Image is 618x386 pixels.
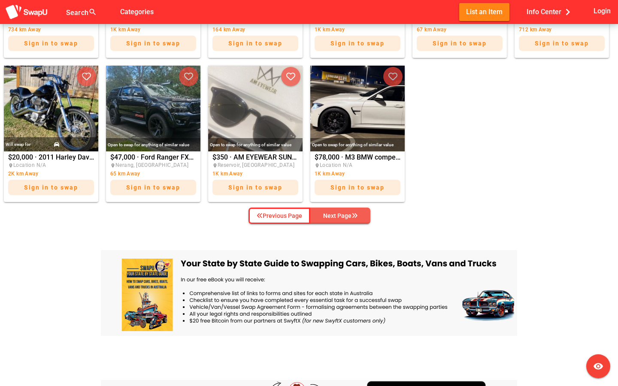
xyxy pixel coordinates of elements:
[6,140,31,149] div: Will swap for
[315,10,400,55] div: $2,500 · 1998 AU wagon. Reg till [DATE].
[417,10,503,55] div: $3,500 · 2002 VW 2.0 SE
[126,184,180,191] span: Sign in to swap
[320,162,353,168] span: Location N/A
[248,208,310,224] button: Previous Page
[110,10,196,55] div: $23,000 · Nissan xtrail 2018
[228,184,282,191] span: Sign in to swap
[13,162,46,168] span: Location N/A
[330,184,385,191] span: Sign in to swap
[126,40,180,47] span: Sign in to swap
[315,154,400,199] div: $78,000 · M3 BMW competition
[228,40,282,47] span: Sign in to swap
[8,10,94,55] div: $15,000 · Tesla Powerwall 3 solar battery
[310,138,405,151] div: Open to swap for anything of similar value
[330,40,385,47] span: Sign in to swap
[561,6,574,18] i: chevron_right
[212,27,245,33] span: 164 km Away
[208,66,303,151] img: itssunday0%40mail.com%2Fb0b1ce84-0d8a-42b4-8953-d61a0a129e9e%2F1752222482175222238657590805455822...
[120,5,154,19] span: Categories
[115,162,188,168] span: Nerang, [GEOGRAPHIC_DATA]
[106,138,200,151] div: Open to swap for anything of similar value
[310,208,370,224] button: Next Page
[2,66,100,202] a: Will swap for$20,000 · 2011 Harley Davidson Softail Standard 1584Location N/A2K km AwaySign in to...
[113,3,161,21] button: Categories
[8,171,38,177] span: 2K km Away
[519,10,605,55] div: $38,000 · Swap 2001 Holden grange for SLE Commodore
[417,27,446,33] span: 67 km Away
[212,163,218,168] i: place
[459,3,509,21] button: List an Item
[110,163,115,168] i: place
[218,162,294,168] span: Reservoir, [GEOGRAPHIC_DATA]
[527,5,574,19] span: Info Center
[315,163,320,168] i: place
[8,27,41,33] span: 734 km Away
[433,40,487,47] span: Sign in to swap
[535,40,589,47] span: Sign in to swap
[308,66,407,202] a: Open to swap for anything of similar value$78,000 · M3 BMW competitionLocation N/A1K km AwaySign ...
[104,66,203,202] a: Open to swap for anything of similar value$47,000 · Ford Ranger FX4 2020 3.2lNerang, [GEOGRAPHIC_...
[206,66,305,202] a: Open to swap for anything of similar value$350 · AM EYEWEAR SUNGLASSESReservoir, [GEOGRAPHIC_DATA...
[212,10,298,55] div: $4,990 · 9CT YELLOW GOLD WITH VALUATION
[212,171,242,177] span: 1K km Away
[257,211,302,221] div: Previous Page
[110,27,140,33] span: 1K km Away
[520,3,581,21] button: Info Center
[8,163,13,168] i: place
[101,250,517,336] img: free-ebook-banner.png
[323,211,357,221] div: Next Page
[310,66,405,151] img: sxehsv%40gmail.com%2Fa7f5c01f-34de-44c6-81d0-78b3619cf552%2F17522124051000001367.png
[110,154,196,199] div: $47,000 · Ford Ranger FX4 2020 3.2l
[107,7,118,17] i: false
[106,66,200,151] img: miskeionline%40gmail.com%2Fdd92566e-ae09-42b1-a5b6-af37fc1e71dd%2F175229216920250413_114931.jpg
[24,184,78,191] span: Sign in to swap
[315,27,345,33] span: 1K km Away
[592,3,613,19] button: Login
[315,171,345,177] span: 1K km Away
[4,66,98,151] img: gabbejade%40gmail.com%2F95608253-5c03-408a-8840-18b7814a2691%2F17524441501000012306.jpg
[24,40,78,47] span: Sign in to swap
[594,5,611,17] span: Login
[5,4,48,20] img: aSD8y5uGLpzPJLYTcYcjNu3laj1c05W5KWf0Ds+Za8uybjssssuu+yyyy677LKX2n+PWMSDJ9a87AAAAABJRU5ErkJggg==
[519,27,551,33] span: 712 km Away
[110,171,140,177] span: 65 km Away
[466,6,503,18] span: List an Item
[8,154,94,199] div: $20,000 · 2011 Harley Davidson Softail Standard 1584
[113,7,161,15] a: Categories
[593,361,603,371] i: visibility
[208,138,303,151] div: Open to swap for anything of similar value
[212,154,298,199] div: $350 · AM EYEWEAR SUNGLASSES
